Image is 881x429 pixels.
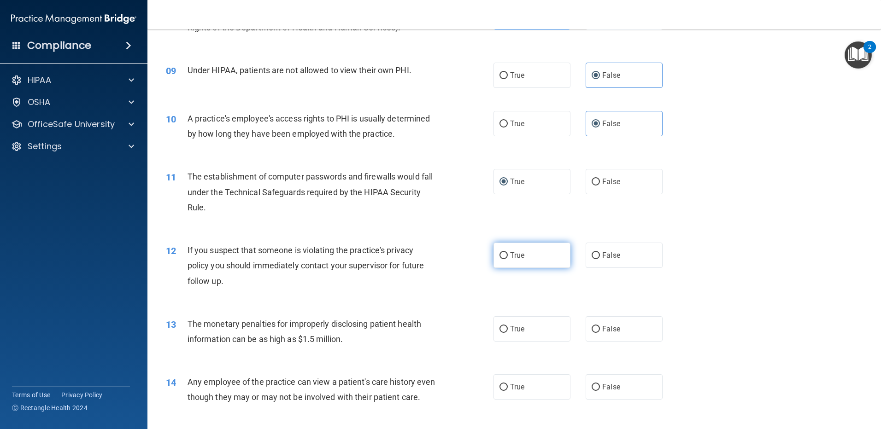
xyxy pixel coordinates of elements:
a: Settings [11,141,134,152]
span: True [510,251,524,260]
span: If you suspect that someone is violating the practice's privacy policy you should immediately con... [188,245,424,285]
p: HIPAA [28,75,51,86]
img: PMB logo [11,10,136,28]
a: HIPAA [11,75,134,86]
input: False [592,252,600,259]
span: False [602,325,620,333]
input: False [592,121,600,128]
input: True [499,384,508,391]
input: True [499,252,508,259]
span: Ⓒ Rectangle Health 2024 [12,403,88,412]
span: False [602,177,620,186]
input: False [592,384,600,391]
span: 13 [166,319,176,330]
input: True [499,326,508,333]
span: False [602,383,620,391]
span: Under HIPAA, patients are not allowed to view their own PHI. [188,65,411,75]
span: False [602,119,620,128]
span: False [602,251,620,260]
input: True [499,72,508,79]
span: 09 [166,65,176,76]
a: OSHA [11,97,134,108]
span: The monetary penalties for improperly disclosing patient health information can be as high as $1.... [188,319,421,344]
p: Settings [28,141,62,152]
span: True [510,71,524,80]
button: Open Resource Center, 2 new notifications [845,41,872,69]
span: True [510,383,524,391]
input: True [499,121,508,128]
p: OSHA [28,97,51,108]
a: Terms of Use [12,390,50,400]
p: OfficeSafe University [28,119,115,130]
span: 12 [166,245,176,256]
input: False [592,179,600,186]
input: False [592,326,600,333]
a: OfficeSafe University [11,119,134,130]
span: The establishment of computer passwords and firewalls would fall under the Technical Safeguards r... [188,172,433,212]
input: False [592,72,600,79]
span: False [602,71,620,80]
span: True [510,325,524,333]
h4: Compliance [27,39,91,52]
span: A practice's employee's access rights to PHI is usually determined by how long they have been emp... [188,114,430,139]
span: Any employee of the practice can view a patient's care history even though they may or may not be... [188,377,435,402]
span: 10 [166,114,176,125]
span: True [510,119,524,128]
div: 2 [868,47,871,59]
span: True [510,177,524,186]
input: True [499,179,508,186]
span: 11 [166,172,176,183]
span: HIPAA is a federal law which is enforced by OCR (Office for Civil Rights of the Department of Hea... [188,7,421,32]
a: Privacy Policy [61,390,103,400]
span: 14 [166,377,176,388]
